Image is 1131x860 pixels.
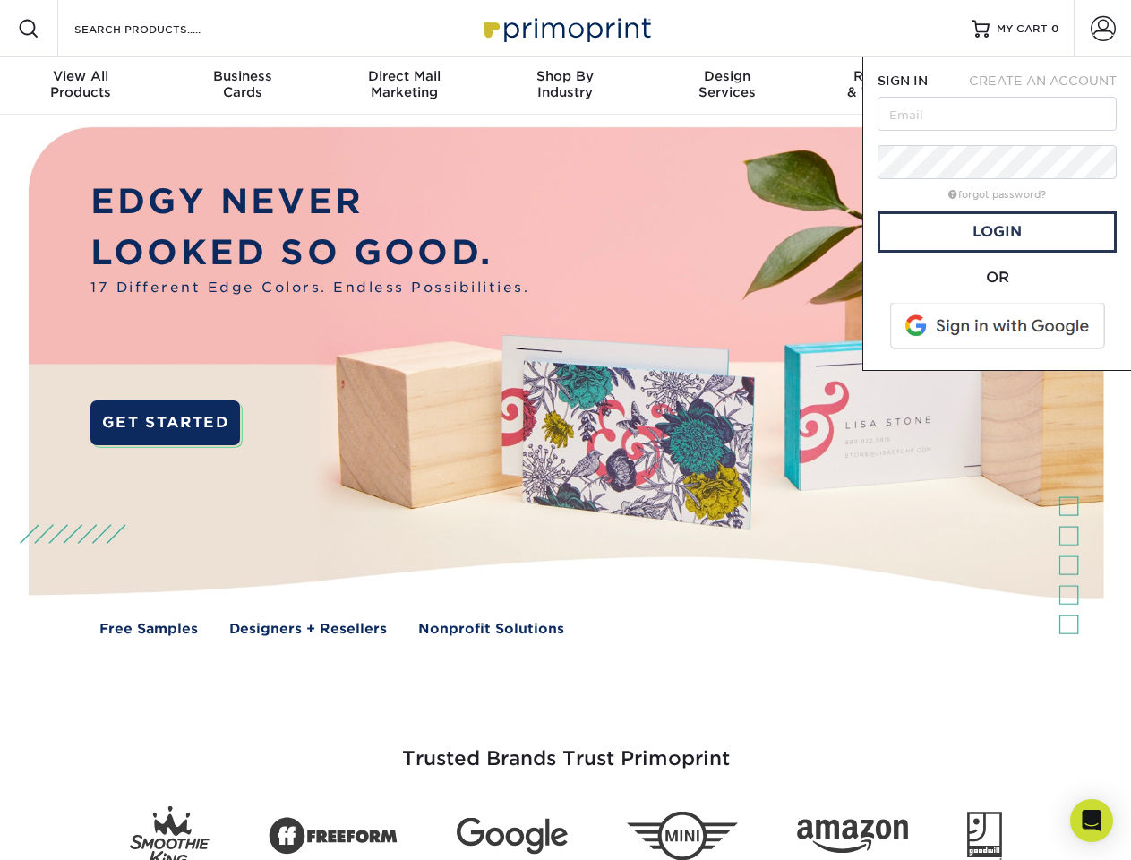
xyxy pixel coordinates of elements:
div: Services [647,68,808,100]
a: GET STARTED [90,400,240,445]
span: SIGN IN [878,73,928,88]
iframe: Google Customer Reviews [4,805,152,854]
a: Free Samples [99,619,198,640]
span: 0 [1051,22,1059,35]
a: Resources& Templates [808,57,969,115]
img: Amazon [797,820,908,854]
img: Primoprint [476,9,655,47]
span: 17 Different Edge Colors. Endless Possibilities. [90,278,529,298]
span: CREATE AN ACCOUNT [969,73,1117,88]
a: Direct MailMarketing [323,57,484,115]
p: EDGY NEVER [90,176,529,228]
input: Email [878,97,1117,131]
div: OR [878,267,1117,288]
div: Marketing [323,68,484,100]
span: MY CART [997,21,1048,37]
span: Business [161,68,322,84]
a: BusinessCards [161,57,322,115]
a: Nonprofit Solutions [418,619,564,640]
img: Google [457,818,568,855]
img: Goodwill [967,812,1002,860]
span: Design [647,68,808,84]
span: Resources [808,68,969,84]
a: Login [878,211,1117,253]
a: DesignServices [647,57,808,115]
span: Shop By [484,68,646,84]
a: forgot password? [948,189,1046,201]
h3: Trusted Brands Trust Primoprint [42,704,1090,792]
p: LOOKED SO GOOD. [90,228,529,279]
input: SEARCH PRODUCTS..... [73,18,247,39]
a: Shop ByIndustry [484,57,646,115]
span: Direct Mail [323,68,484,84]
a: Designers + Resellers [229,619,387,640]
div: Cards [161,68,322,100]
div: Industry [484,68,646,100]
div: Open Intercom Messenger [1070,799,1113,842]
div: & Templates [808,68,969,100]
